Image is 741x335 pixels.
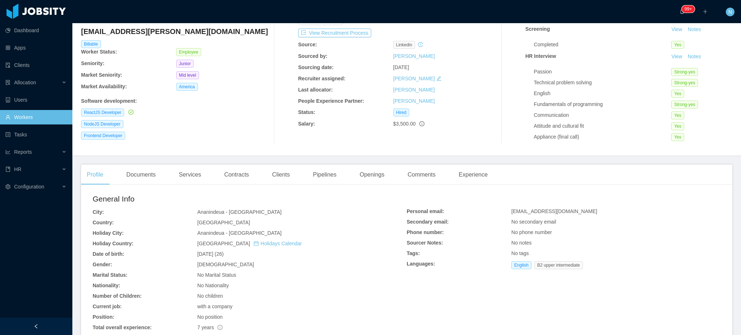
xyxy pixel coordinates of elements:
[671,111,684,119] span: Yes
[511,261,531,269] span: English
[393,121,416,127] span: $3,500.00
[534,101,671,108] div: Fundamentals of programming
[93,251,124,257] b: Date of birth:
[685,52,704,61] button: Notes
[298,18,343,24] a: icon: file-textView Resume
[534,122,671,130] div: Attitude and cultural fit
[407,208,444,214] b: Personal email:
[511,240,532,246] span: No notes
[176,60,194,68] span: Junior
[402,165,441,185] div: Comments
[407,229,444,235] b: Phone number:
[93,314,114,320] b: Position:
[93,262,112,267] b: Gender:
[407,250,420,256] b: Tags:
[407,261,435,267] b: Languages:
[81,132,125,140] span: Frontend Developer
[534,68,671,76] div: Passion
[81,120,123,128] span: NodeJS Developer
[176,83,198,91] span: America
[671,41,684,49] span: Yes
[197,272,236,278] span: No Marital Status
[298,87,333,93] b: Last allocator:
[14,149,32,155] span: Reports
[393,98,435,104] a: [PERSON_NAME]
[197,314,223,320] span: No position
[393,41,415,49] span: linkedin
[5,80,10,85] i: icon: solution
[197,293,223,299] span: No children
[254,241,302,246] a: icon: calendarHolidays Calendar
[671,90,684,98] span: Yes
[254,241,259,246] i: icon: calendar
[525,26,550,32] strong: Screening
[298,30,371,36] a: icon: exportView Recruitment Process
[407,219,449,225] b: Secondary email:
[671,79,698,87] span: Strong-yes
[298,76,346,81] b: Recruiter assigned:
[393,53,435,59] a: [PERSON_NAME]
[219,165,255,185] div: Contracts
[511,229,552,235] span: No phone number
[197,304,232,309] span: with a company
[5,110,67,124] a: icon: userWorkers
[14,166,21,172] span: HR
[393,109,410,116] span: Hired
[298,29,371,37] button: icon: exportView Recruitment Process
[14,184,44,190] span: Configuration
[671,101,698,109] span: Strong-yes
[5,167,10,172] i: icon: book
[436,76,441,81] i: icon: edit
[534,79,671,86] div: Technical problem solving
[173,165,207,185] div: Services
[197,325,223,330] span: 7 years
[176,48,201,56] span: Employee
[298,64,334,70] b: Sourcing date:
[266,165,296,185] div: Clients
[197,241,302,246] span: [GEOGRAPHIC_DATA]
[511,208,597,214] span: [EMAIL_ADDRESS][DOMAIN_NAME]
[81,26,271,37] h4: [EMAIL_ADDRESS][PERSON_NAME][DOMAIN_NAME]
[671,68,698,76] span: Strong-yes
[5,23,67,38] a: icon: pie-chartDashboard
[197,220,250,225] span: [GEOGRAPHIC_DATA]
[354,165,390,185] div: Openings
[93,193,407,205] h2: General Info
[120,165,161,185] div: Documents
[534,133,671,141] div: Appliance (final call)
[511,219,556,225] span: No secondary email
[5,58,67,72] a: icon: auditClients
[5,127,67,142] a: icon: profileTasks
[93,293,141,299] b: Number of Children:
[5,149,10,154] i: icon: line-chart
[81,60,105,66] b: Seniority:
[197,283,229,288] span: No Nationality
[393,64,409,70] span: [DATE]
[81,40,101,48] span: Billable
[298,109,315,115] b: Status:
[669,26,685,32] a: View
[93,304,122,309] b: Current job:
[407,240,443,246] b: Sourcer Notes:
[298,53,327,59] b: Sourced by:
[5,41,67,55] a: icon: appstoreApps
[298,98,364,104] b: People Experience Partner:
[81,109,124,116] span: ReactJS Developer
[81,84,127,89] b: Market Availability:
[81,49,117,55] b: Worker Status:
[81,72,122,78] b: Market Seniority:
[685,25,704,34] button: Notes
[128,110,134,115] i: icon: check-circle
[81,165,109,185] div: Profile
[197,262,254,267] span: [DEMOGRAPHIC_DATA]
[534,111,671,119] div: Communication
[197,230,281,236] span: Ananindeua - [GEOGRAPHIC_DATA]
[534,90,671,97] div: English
[14,80,36,85] span: Allocation
[5,184,10,189] i: icon: setting
[534,41,671,48] div: Completed
[679,9,685,14] i: icon: bell
[393,76,435,81] a: [PERSON_NAME]
[93,220,114,225] b: Country:
[525,53,556,59] strong: HR Interview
